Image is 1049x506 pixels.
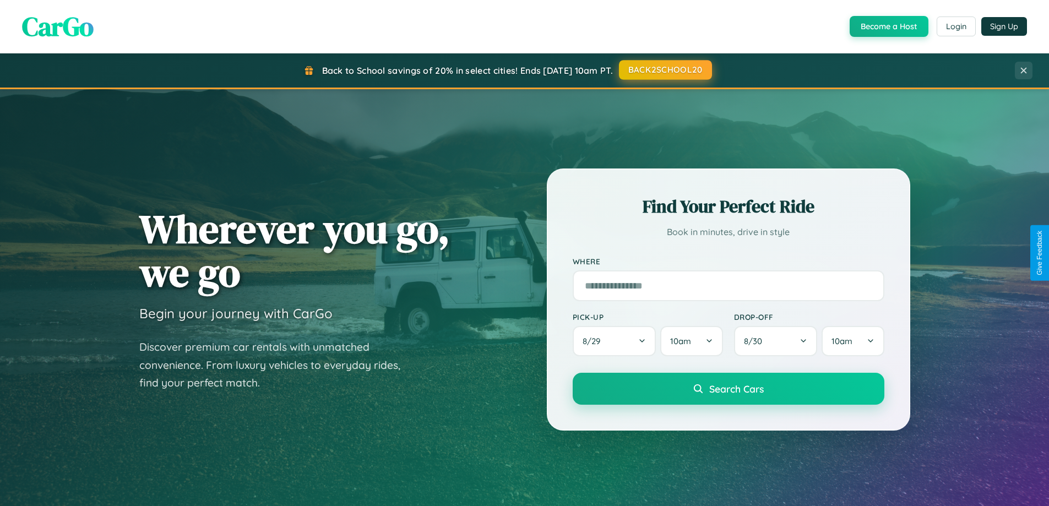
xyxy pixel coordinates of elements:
label: Where [573,257,884,266]
span: 10am [831,336,852,346]
button: Sign Up [981,17,1027,36]
span: 10am [670,336,691,346]
span: 8 / 29 [583,336,606,346]
label: Drop-off [734,312,884,322]
span: 8 / 30 [744,336,768,346]
h1: Wherever you go, we go [139,207,450,294]
button: Login [937,17,976,36]
h3: Begin your journey with CarGo [139,305,333,322]
p: Discover premium car rentals with unmatched convenience. From luxury vehicles to everyday rides, ... [139,338,415,392]
p: Book in minutes, drive in style [573,224,884,240]
span: Back to School savings of 20% in select cities! Ends [DATE] 10am PT. [322,65,613,76]
button: BACK2SCHOOL20 [619,60,712,80]
button: 8/30 [734,326,818,356]
span: Search Cars [709,383,764,395]
button: Search Cars [573,373,884,405]
label: Pick-up [573,312,723,322]
button: 8/29 [573,326,656,356]
div: Give Feedback [1036,231,1043,275]
button: 10am [660,326,722,356]
button: 10am [822,326,884,356]
span: CarGo [22,8,94,45]
button: Become a Host [850,16,928,37]
h2: Find Your Perfect Ride [573,194,884,219]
